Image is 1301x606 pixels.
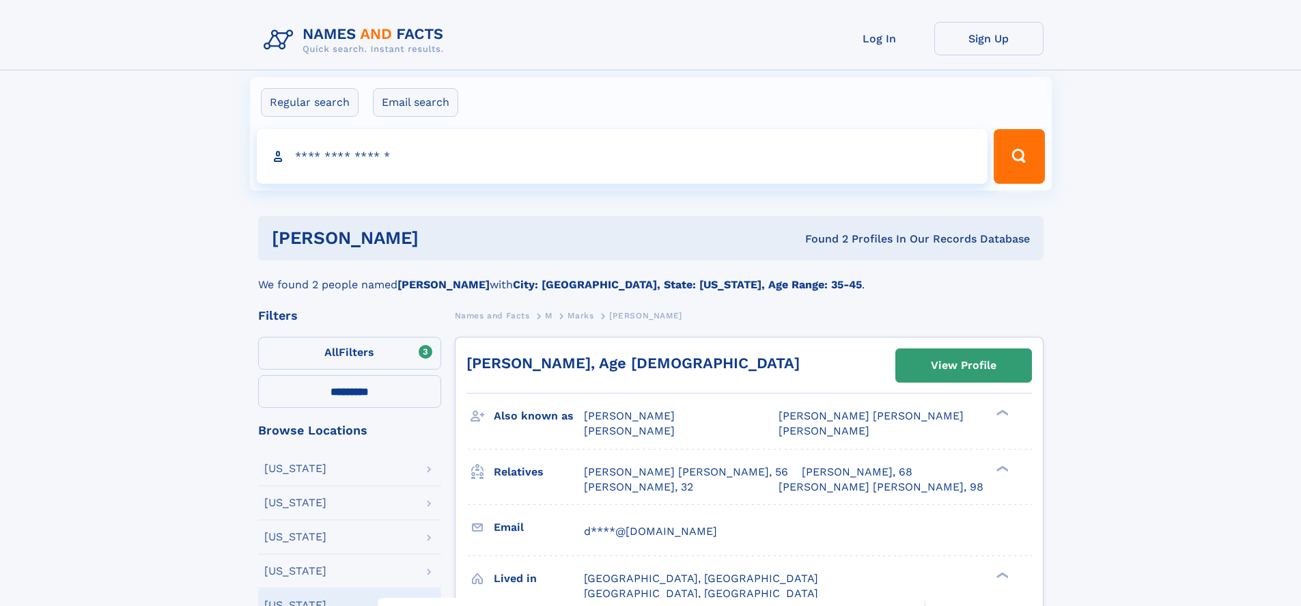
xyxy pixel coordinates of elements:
[264,566,326,577] div: [US_STATE]
[779,480,983,495] a: [PERSON_NAME] [PERSON_NAME], 98
[612,232,1030,247] div: Found 2 Profiles In Our Records Database
[258,424,441,437] div: Browse Locations
[584,480,693,495] a: [PERSON_NAME], 32
[584,587,818,600] span: [GEOGRAPHIC_DATA], [GEOGRAPHIC_DATA]
[993,570,1009,579] div: ❯
[779,409,964,422] span: [PERSON_NAME] [PERSON_NAME]
[264,532,326,542] div: [US_STATE]
[513,278,862,291] b: City: [GEOGRAPHIC_DATA], State: [US_STATE], Age Range: 35-45
[609,311,682,320] span: [PERSON_NAME]
[466,355,800,372] a: [PERSON_NAME], Age [DEMOGRAPHIC_DATA]
[993,464,1009,473] div: ❯
[258,309,441,322] div: Filters
[258,260,1044,293] div: We found 2 people named with .
[568,307,593,324] a: Marks
[258,337,441,370] label: Filters
[494,516,584,539] h3: Email
[545,307,552,324] a: M
[494,567,584,590] h3: Lived in
[994,129,1044,184] button: Search Button
[264,463,326,474] div: [US_STATE]
[261,88,359,117] label: Regular search
[257,129,988,184] input: search input
[545,311,552,320] span: M
[896,349,1031,382] a: View Profile
[779,424,869,437] span: [PERSON_NAME]
[568,311,593,320] span: Marks
[264,497,326,508] div: [US_STATE]
[584,572,818,585] span: [GEOGRAPHIC_DATA], [GEOGRAPHIC_DATA]
[934,22,1044,55] a: Sign Up
[584,465,788,480] a: [PERSON_NAME] [PERSON_NAME], 56
[373,88,458,117] label: Email search
[825,22,934,55] a: Log In
[272,230,612,247] h1: [PERSON_NAME]
[584,409,675,422] span: [PERSON_NAME]
[584,424,675,437] span: [PERSON_NAME]
[802,465,912,480] a: [PERSON_NAME], 68
[494,460,584,484] h3: Relatives
[455,307,530,324] a: Names and Facts
[993,409,1009,417] div: ❯
[494,404,584,428] h3: Also known as
[324,346,339,359] span: All
[397,278,490,291] b: [PERSON_NAME]
[258,22,455,59] img: Logo Names and Facts
[931,350,996,381] div: View Profile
